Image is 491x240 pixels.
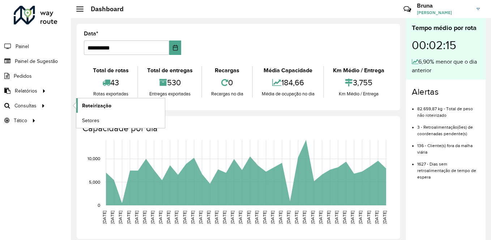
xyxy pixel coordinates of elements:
[255,75,321,90] div: 184,66
[326,75,391,90] div: 3,755
[262,211,267,224] text: [DATE]
[118,211,123,224] text: [DATE]
[82,117,99,124] span: Setores
[142,211,147,224] text: [DATE]
[169,40,181,55] button: Choose Date
[110,211,115,224] text: [DATE]
[214,211,219,224] text: [DATE]
[150,211,155,224] text: [DATE]
[84,29,98,38] label: Data
[102,211,107,224] text: [DATE]
[358,211,363,224] text: [DATE]
[412,33,480,57] div: 00:02:15
[14,117,27,124] span: Tático
[255,90,321,98] div: Média de ocupação no dia
[86,90,136,98] div: Rotas exportadas
[366,211,371,224] text: [DATE]
[412,87,480,97] h4: Alertas
[82,123,393,134] h4: Capacidade por dia
[350,211,355,224] text: [DATE]
[222,211,227,224] text: [DATE]
[76,113,165,128] a: Setores
[140,66,200,75] div: Total de entregas
[140,90,200,98] div: Entregas exportadas
[15,87,37,95] span: Relatórios
[140,75,200,90] div: 530
[204,66,250,75] div: Recargas
[198,211,203,224] text: [DATE]
[382,211,387,224] text: [DATE]
[87,157,100,161] text: 10,000
[326,66,391,75] div: Km Médio / Entrega
[16,43,29,50] span: Painel
[158,211,163,224] text: [DATE]
[230,211,235,224] text: [DATE]
[270,211,275,224] text: [DATE]
[278,211,283,224] text: [DATE]
[412,57,480,75] div: 6,90% menor que o dia anterior
[166,211,171,224] text: [DATE]
[286,211,291,224] text: [DATE]
[334,211,339,224] text: [DATE]
[254,211,259,224] text: [DATE]
[417,2,471,9] h3: Bruna
[417,155,480,180] li: 1627 - Dias sem retroalimentação de tempo de espera
[310,211,315,224] text: [DATE]
[294,211,299,224] text: [DATE]
[89,180,100,184] text: 5,000
[98,203,100,207] text: 0
[190,211,195,224] text: [DATE]
[400,1,415,17] a: Contato Rápido
[14,72,32,80] span: Pedidos
[238,211,243,224] text: [DATE]
[15,57,58,65] span: Painel de Sugestão
[82,102,111,110] span: Roteirização
[302,211,307,224] text: [DATE]
[417,100,480,119] li: 82.659,87 kg - Total de peso não roteirizado
[182,211,187,224] text: [DATE]
[417,9,471,16] span: [PERSON_NAME]
[174,211,179,224] text: [DATE]
[84,5,124,13] h2: Dashboard
[86,66,136,75] div: Total de rotas
[134,211,139,224] text: [DATE]
[417,137,480,155] li: 136 - Cliente(s) fora da malha viária
[246,211,251,224] text: [DATE]
[204,90,250,98] div: Recargas no dia
[318,211,323,224] text: [DATE]
[417,119,480,137] li: 3 - Retroalimentação(ões) de coordenadas pendente(s)
[374,211,379,224] text: [DATE]
[86,75,136,90] div: 43
[326,211,331,224] text: [DATE]
[76,98,165,113] a: Roteirização
[126,211,131,224] text: [DATE]
[342,211,347,224] text: [DATE]
[255,66,321,75] div: Média Capacidade
[204,75,250,90] div: 0
[412,23,480,33] div: Tempo médio por rota
[326,90,391,98] div: Km Médio / Entrega
[14,102,37,110] span: Consultas
[206,211,211,224] text: [DATE]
